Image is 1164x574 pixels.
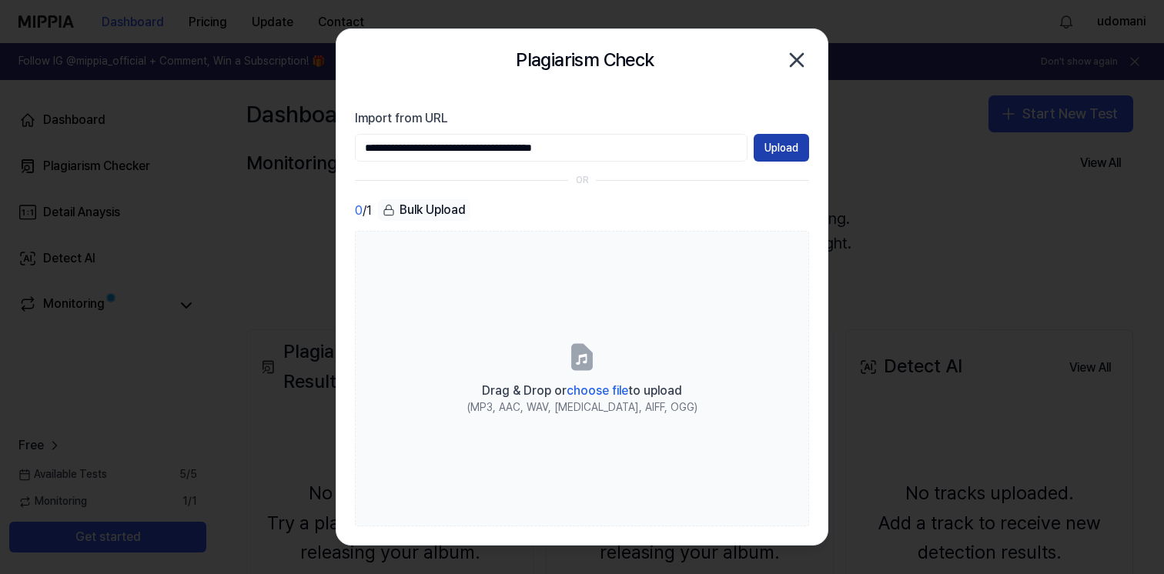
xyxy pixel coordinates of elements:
[516,45,654,75] h2: Plagiarism Check
[567,383,628,398] span: choose file
[355,202,363,220] span: 0
[467,400,697,415] div: (MP3, AAC, WAV, [MEDICAL_DATA], AIFF, OGG)
[355,109,809,128] label: Import from URL
[355,199,372,222] div: / 1
[482,383,682,398] span: Drag & Drop or to upload
[378,199,470,222] button: Bulk Upload
[378,199,470,221] div: Bulk Upload
[576,174,589,187] div: OR
[754,134,809,162] button: Upload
